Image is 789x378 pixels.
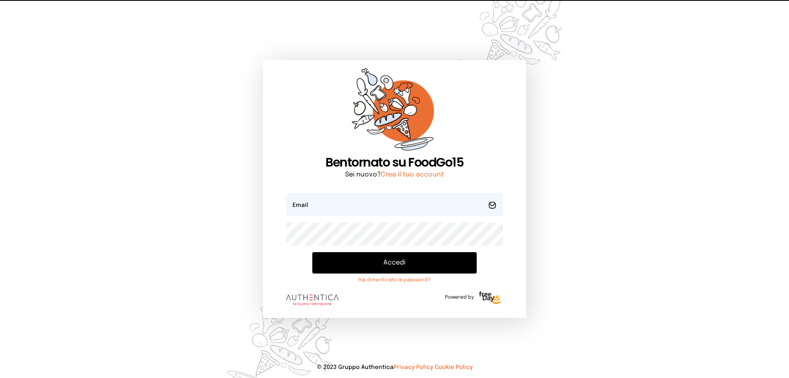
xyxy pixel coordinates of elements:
img: logo.8f33a47.png [286,295,339,305]
img: sticker-orange.65babaf.png [352,68,437,155]
span: Powered by [445,294,474,301]
img: logo-freeday.3e08031.png [477,290,503,306]
a: Hai dimenticato la password? [312,277,477,283]
button: Accedi [312,252,477,274]
p: Sei nuovo? [286,170,503,180]
p: © 2023 Gruppo Authentica [13,363,776,371]
h1: Bentornato su FoodGo15 [286,155,503,170]
a: Cookie Policy [435,364,473,370]
a: Crea il tuo account [381,171,444,178]
a: Privacy Policy [394,364,433,370]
